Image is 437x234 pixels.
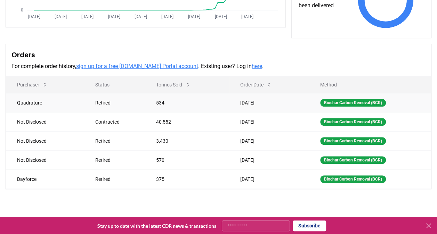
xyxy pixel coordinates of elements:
[161,14,173,19] tspan: [DATE]
[11,78,53,92] button: Purchaser
[145,131,229,150] td: 3,430
[95,176,139,183] div: Retired
[95,157,139,164] div: Retired
[6,131,84,150] td: Not Disclosed
[320,118,386,126] div: Biochar Carbon Removal (BCR)
[320,137,386,145] div: Biochar Carbon Removal (BCR)
[235,78,277,92] button: Order Date
[229,131,309,150] td: [DATE]
[320,156,386,164] div: Biochar Carbon Removal (BCR)
[145,112,229,131] td: 40,552
[320,175,386,183] div: Biochar Carbon Removal (BCR)
[229,112,309,131] td: [DATE]
[76,63,198,69] a: sign up for a free [DOMAIN_NAME] Portal account
[6,93,84,112] td: Quadrature
[229,150,309,169] td: [DATE]
[6,150,84,169] td: Not Disclosed
[215,14,227,19] tspan: [DATE]
[95,137,139,144] div: Retired
[11,50,426,60] h3: Orders
[90,81,139,88] p: Status
[145,150,229,169] td: 570
[145,93,229,112] td: 534
[28,14,40,19] tspan: [DATE]
[55,14,67,19] tspan: [DATE]
[188,14,200,19] tspan: [DATE]
[229,169,309,189] td: [DATE]
[95,118,139,125] div: Contracted
[241,14,253,19] tspan: [DATE]
[320,99,386,107] div: Biochar Carbon Removal (BCR)
[95,99,139,106] div: Retired
[108,14,120,19] tspan: [DATE]
[6,112,84,131] td: Not Disclosed
[145,169,229,189] td: 375
[81,14,94,19] tspan: [DATE]
[315,81,426,88] p: Method
[6,169,84,189] td: Dayforce
[21,8,23,12] tspan: 0
[135,14,147,19] tspan: [DATE]
[11,62,426,70] p: For complete order history, . Existing user? Log in .
[151,78,196,92] button: Tonnes Sold
[229,93,309,112] td: [DATE]
[252,63,262,69] a: here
